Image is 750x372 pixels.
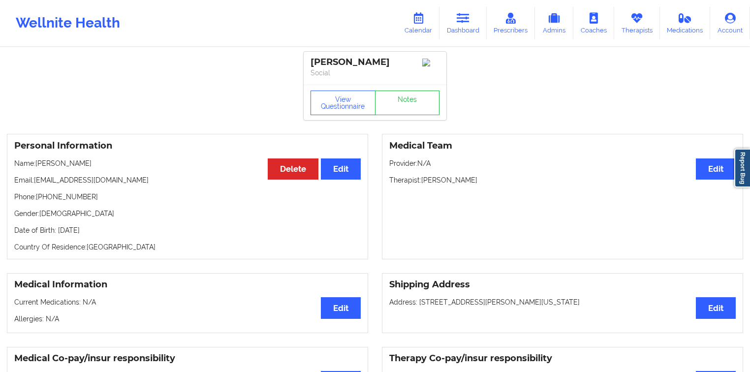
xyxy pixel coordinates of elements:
p: Provider: N/A [389,158,736,168]
a: Therapists [614,7,660,39]
a: Coaches [573,7,614,39]
p: Phone: [PHONE_NUMBER] [14,192,361,202]
button: Edit [321,297,361,318]
a: Calendar [397,7,439,39]
button: Edit [696,297,736,318]
a: Account [710,7,750,39]
button: Delete [268,158,318,180]
a: Notes [375,91,440,115]
p: Address: [STREET_ADDRESS][PERSON_NAME][US_STATE] [389,297,736,307]
p: Country Of Residence: [GEOGRAPHIC_DATA] [14,242,361,252]
h3: Medical Team [389,140,736,152]
p: Email: [EMAIL_ADDRESS][DOMAIN_NAME] [14,175,361,185]
button: Edit [696,158,736,180]
a: Prescribers [487,7,535,39]
p: Name: [PERSON_NAME] [14,158,361,168]
p: Current Medications: N/A [14,297,361,307]
a: Dashboard [439,7,487,39]
a: Medications [660,7,711,39]
p: Allergies: N/A [14,314,361,324]
img: Image%2Fplaceholer-image.png [422,59,439,66]
p: Gender: [DEMOGRAPHIC_DATA] [14,209,361,218]
h3: Therapy Co-pay/insur responsibility [389,353,736,364]
p: Social [311,68,439,78]
a: Report Bug [734,149,750,187]
button: View Questionnaire [311,91,375,115]
div: [PERSON_NAME] [311,57,439,68]
h3: Personal Information [14,140,361,152]
h3: Medical Co-pay/insur responsibility [14,353,361,364]
p: Therapist: [PERSON_NAME] [389,175,736,185]
a: Admins [535,7,573,39]
button: Edit [321,158,361,180]
h3: Shipping Address [389,279,736,290]
p: Date of Birth: [DATE] [14,225,361,235]
h3: Medical Information [14,279,361,290]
